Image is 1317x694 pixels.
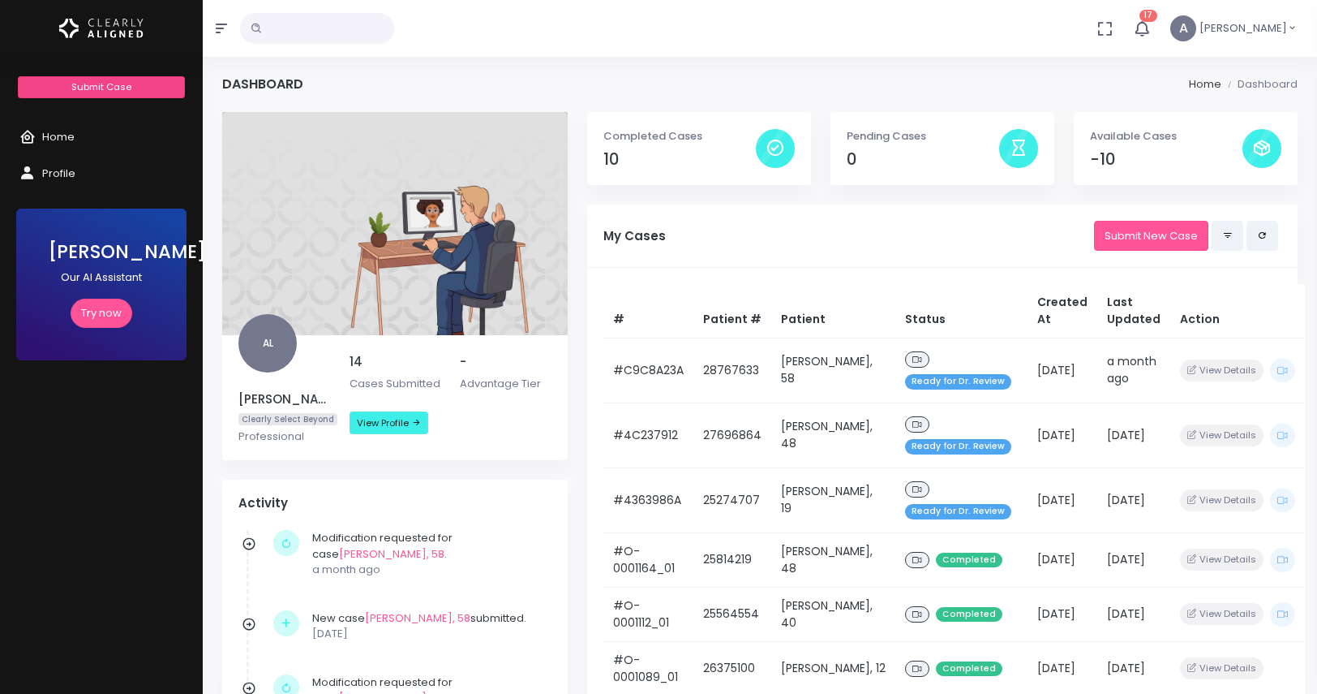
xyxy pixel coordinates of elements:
h4: -10 [1090,150,1242,169]
p: Pending Cases [847,128,999,144]
span: Completed [936,553,1002,568]
span: Completed [936,662,1002,677]
h3: [PERSON_NAME] [49,241,154,263]
li: Home [1189,76,1221,93]
p: Available Cases [1090,128,1242,144]
th: Last Updated [1097,284,1170,338]
th: Created At [1027,284,1097,338]
td: #O-0001164_01 [603,532,693,587]
td: [DATE] [1097,532,1170,587]
h5: [PERSON_NAME] [238,392,330,407]
p: Advantage Tier [460,376,551,392]
span: Ready for Dr. Review [905,504,1011,519]
button: View Details [1180,425,1263,446]
a: [PERSON_NAME], 58 [365,610,470,626]
span: AL [238,314,297,373]
td: [PERSON_NAME], 40 [771,587,895,641]
th: # [603,284,693,338]
p: [DATE] [312,626,543,642]
button: View Details [1180,489,1263,511]
h5: 14 [350,355,441,369]
td: [DATE] [1097,468,1170,532]
span: [PERSON_NAME] [1199,20,1287,37]
h4: Activity [238,496,551,511]
button: View Details [1180,549,1263,571]
span: 17 [1139,10,1157,22]
p: Professional [238,429,330,445]
a: Try now [71,299,132,329]
th: Action [1170,284,1305,338]
a: Submit New Case [1094,221,1208,251]
td: [DATE] [1027,403,1097,468]
span: Completed [936,607,1002,623]
li: Dashboard [1221,76,1298,93]
td: a month ago [1097,338,1170,403]
td: [DATE] [1027,338,1097,403]
td: [PERSON_NAME], 58 [771,338,895,403]
td: #4363986A [603,468,693,532]
span: A [1170,15,1196,41]
p: Our AI Assistant [49,269,154,286]
span: Clearly Select Beyond [238,413,337,425]
p: Completed Cases [603,128,756,144]
td: #O-0001112_01 [603,587,693,641]
td: [DATE] [1027,532,1097,587]
h5: My Cases [603,229,1094,244]
h4: 0 [847,150,999,169]
span: Submit Case [71,80,131,93]
td: [PERSON_NAME], 48 [771,403,895,468]
td: [PERSON_NAME], 19 [771,468,895,532]
a: View Profile [350,412,428,434]
a: Submit Case [18,76,184,98]
span: Home [42,129,75,144]
div: Modification requested for case . [312,530,543,578]
td: [PERSON_NAME], 48 [771,532,895,587]
td: [DATE] [1027,468,1097,532]
td: #C9C8A23A [603,338,693,403]
h5: - [460,355,551,369]
th: Patient # [693,284,771,338]
div: New case submitted. [312,610,543,642]
button: View Details [1180,657,1263,679]
span: Ready for Dr. Review [905,439,1011,455]
td: 25814219 [693,532,771,587]
img: Logo Horizontal [59,11,144,45]
td: #4C237912 [603,403,693,468]
p: a month ago [312,562,543,578]
button: View Details [1180,603,1263,625]
p: Cases Submitted [350,376,441,392]
td: 25274707 [693,468,771,532]
span: Profile [42,166,75,181]
th: Status [895,284,1027,338]
td: 25564554 [693,587,771,641]
th: Patient [771,284,895,338]
a: [PERSON_NAME], 58 [339,546,444,562]
span: Ready for Dr. Review [905,374,1011,390]
td: [DATE] [1097,403,1170,468]
td: 27696864 [693,403,771,468]
h4: 10 [603,150,756,169]
h4: Dashboard [222,76,303,92]
td: 28767633 [693,338,771,403]
td: [DATE] [1027,587,1097,641]
td: [DATE] [1097,587,1170,641]
button: View Details [1180,360,1263,381]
